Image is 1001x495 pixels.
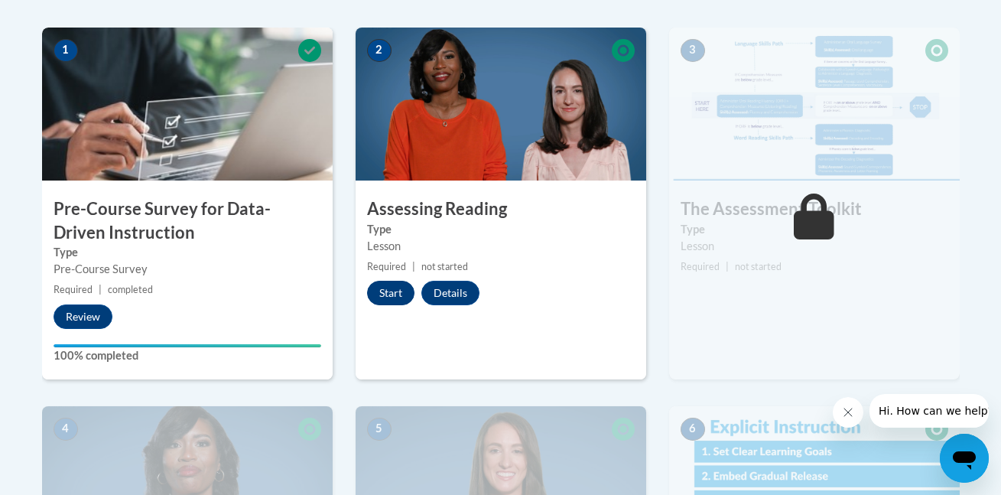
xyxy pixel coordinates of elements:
span: Required [681,261,720,272]
h3: Pre-Course Survey for Data-Driven Instruction [42,197,333,245]
label: 100% completed [54,347,321,364]
div: Lesson [367,238,635,255]
button: Details [421,281,479,305]
div: Lesson [681,238,948,255]
span: Required [54,284,93,295]
iframe: Button to launch messaging window [940,434,989,483]
label: Type [54,244,321,261]
span: 5 [367,418,392,441]
span: not started [421,261,468,272]
div: Your progress [54,344,321,347]
span: Hi. How can we help? [9,11,124,23]
span: 4 [54,418,78,441]
div: Pre-Course Survey [54,261,321,278]
label: Type [367,221,635,238]
iframe: Message from company [869,394,989,428]
span: | [726,261,729,272]
button: Start [367,281,414,305]
span: 6 [681,418,705,441]
span: completed [108,284,153,295]
span: | [99,284,102,295]
span: not started [735,261,782,272]
img: Course Image [42,28,333,181]
iframe: Close message [833,397,863,428]
span: | [412,261,415,272]
img: Course Image [356,28,646,181]
span: 3 [681,39,705,62]
span: Required [367,261,406,272]
img: Course Image [669,28,960,181]
h3: Assessing Reading [356,197,646,221]
h3: The Assessment Toolkit [669,197,960,221]
button: Review [54,304,112,329]
span: 2 [367,39,392,62]
label: Type [681,221,948,238]
span: 1 [54,39,78,62]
